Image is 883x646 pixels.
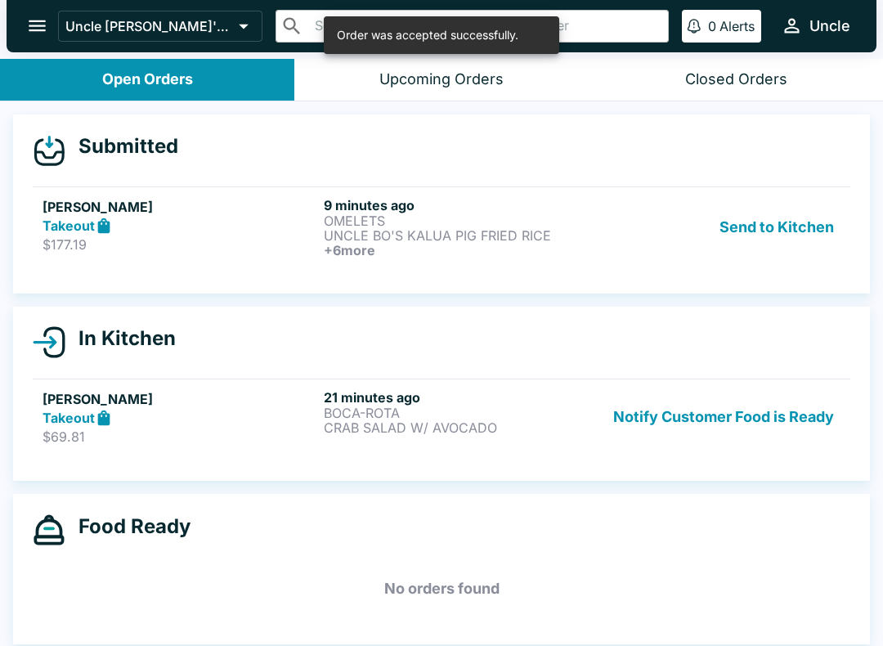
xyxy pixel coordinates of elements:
strong: Takeout [43,410,95,426]
p: Alerts [719,18,755,34]
p: $177.19 [43,236,317,253]
div: Upcoming Orders [379,70,504,89]
button: Uncle [PERSON_NAME]'s - Haleiwa [58,11,262,42]
h6: 9 minutes ago [324,197,598,213]
h4: Submitted [65,134,178,159]
a: [PERSON_NAME]Takeout$177.199 minutes agoOMELETSUNCLE BO'S KALUA PIG FRIED RICE+6moreSend to Kitchen [33,186,850,267]
button: Send to Kitchen [713,197,840,258]
button: Uncle [774,8,857,43]
a: [PERSON_NAME]Takeout$69.8121 minutes agoBOCA-ROTACRAB SALAD W/ AVOCADONotify Customer Food is Ready [33,379,850,455]
p: UNCLE BO'S KALUA PIG FRIED RICE [324,228,598,243]
h6: 21 minutes ago [324,389,598,406]
p: BOCA-ROTA [324,406,598,420]
h5: No orders found [33,559,850,618]
h6: + 6 more [324,243,598,258]
div: Uncle [809,16,850,36]
input: Search orders by name or phone number [310,15,661,38]
div: Order was accepted successfully. [337,21,518,49]
p: 0 [708,18,716,34]
p: OMELETS [324,213,598,228]
h5: [PERSON_NAME] [43,197,317,217]
button: open drawer [16,5,58,47]
div: Open Orders [102,70,193,89]
h4: In Kitchen [65,326,176,351]
p: CRAB SALAD W/ AVOCADO [324,420,598,435]
button: Notify Customer Food is Ready [607,389,840,446]
p: $69.81 [43,428,317,445]
h4: Food Ready [65,514,190,539]
h5: [PERSON_NAME] [43,389,317,409]
p: Uncle [PERSON_NAME]'s - Haleiwa [65,18,232,34]
div: Closed Orders [685,70,787,89]
strong: Takeout [43,218,95,234]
